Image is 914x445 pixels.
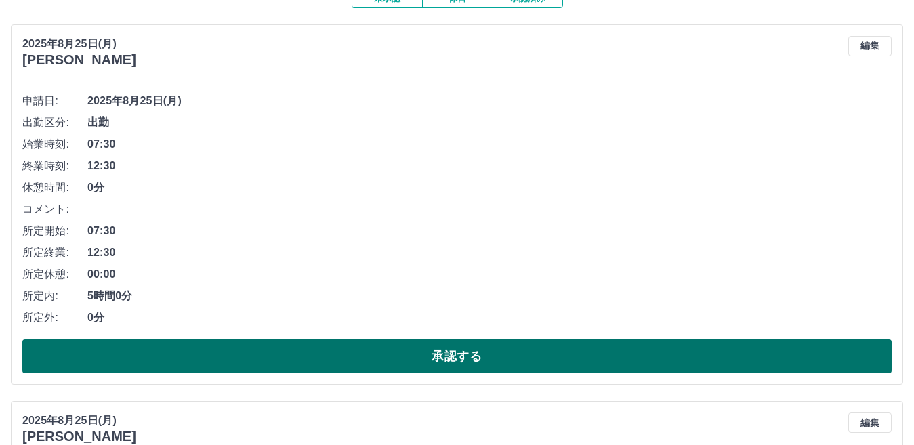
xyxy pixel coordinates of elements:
span: 5時間0分 [87,288,892,304]
button: 編集 [848,36,892,56]
button: 承認する [22,339,892,373]
span: 申請日: [22,93,87,109]
span: 所定内: [22,288,87,304]
p: 2025年8月25日(月) [22,36,136,52]
span: 0分 [87,179,892,196]
span: コメント: [22,201,87,217]
span: 所定終業: [22,245,87,261]
span: 始業時刻: [22,136,87,152]
span: 所定休憩: [22,266,87,282]
span: 終業時刻: [22,158,87,174]
span: 休憩時間: [22,179,87,196]
span: 00:00 [87,266,892,282]
h3: [PERSON_NAME] [22,52,136,68]
button: 編集 [848,412,892,433]
span: 0分 [87,310,892,326]
span: 出勤区分: [22,114,87,131]
span: 2025年8月25日(月) [87,93,892,109]
span: 12:30 [87,245,892,261]
span: 07:30 [87,223,892,239]
p: 2025年8月25日(月) [22,412,136,429]
span: 所定外: [22,310,87,326]
span: 12:30 [87,158,892,174]
span: 出勤 [87,114,892,131]
h3: [PERSON_NAME] [22,429,136,444]
span: 所定開始: [22,223,87,239]
span: 07:30 [87,136,892,152]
